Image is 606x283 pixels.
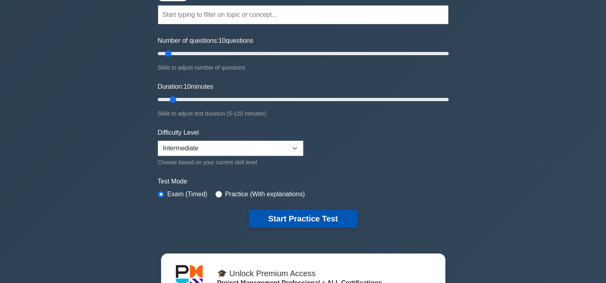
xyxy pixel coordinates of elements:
[219,37,226,44] span: 10
[158,128,199,138] label: Difficulty Level
[158,82,213,92] label: Duration: minutes
[249,209,357,228] button: Start Practice Test
[158,177,449,186] label: Test Mode
[167,189,207,199] label: Exam (Timed)
[158,5,449,24] input: Start typing to filter on topic or concept...
[158,36,253,46] label: Number of questions: questions
[158,109,449,118] div: Slide to adjust test duration (5-120 minutes)
[183,83,191,90] span: 10
[225,189,305,199] label: Practice (With explanations)
[158,63,449,72] div: Slide to adjust number of questions
[158,157,303,167] div: Choose based on your current skill level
